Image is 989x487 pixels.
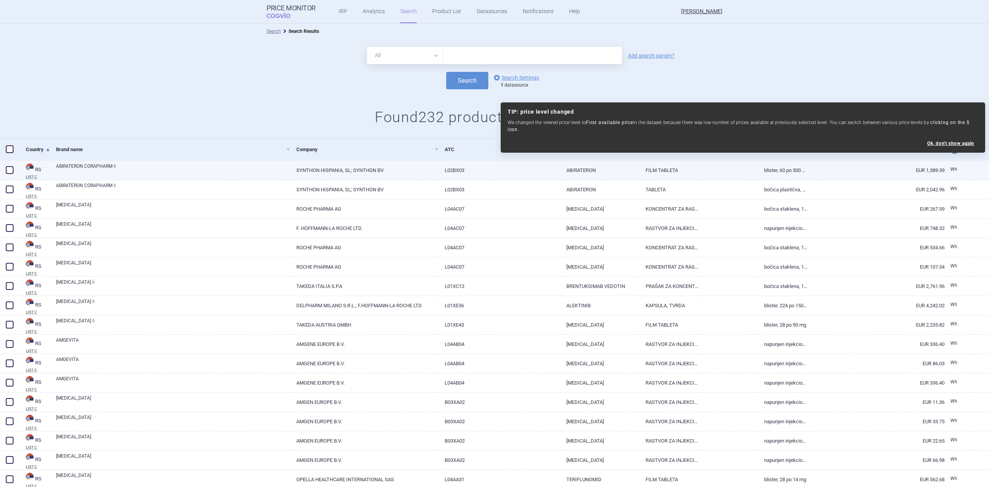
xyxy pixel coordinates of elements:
span: Wholesale price without VAT [950,360,957,365]
a: [MEDICAL_DATA] [56,395,291,409]
a: ATC [445,140,561,159]
a: [MEDICAL_DATA] [561,354,640,373]
a: bočica staklena, 1 po 10 ml (200 mg/10 ml) [758,199,808,218]
a: SYNTHON HISPANIA, SL; SYNTHON BV [291,180,439,199]
a: [MEDICAL_DATA] [561,451,640,470]
a: [MEDICAL_DATA] ◊ [56,279,291,293]
strong: First available price [586,120,633,125]
a: EUR 33.75 [808,412,945,431]
a: L04AC07 [439,219,561,238]
li: Search [267,27,281,35]
span: Wholesale price without VAT [950,341,957,346]
a: L04AC07 [439,238,561,257]
a: napunjen injekcioni špric 1 po 0,3 ml (30 mcg/0,3 ml) [758,412,808,431]
a: AMGEVITA [56,337,291,351]
a: [MEDICAL_DATA] [561,431,640,450]
a: [MEDICAL_DATA] [56,221,291,235]
a: blister, 28 po 90 mg [758,315,808,334]
a: PRAŠAK ZA KONCENTRAT ZA RASTVOR ZA INFUZIJU [640,277,699,296]
img: Serbia [26,473,34,480]
a: Country [26,140,50,159]
abbr: LIST C — List of drugs with special release profile published by National Health Insurance Fund, ... [26,446,50,450]
abbr: LIST C — List of drugs with special release profile published by National Health Insurance Fund, ... [26,175,50,179]
a: ABIRATERON CORAPHARM ◊ [56,182,291,196]
a: Brand name [56,140,291,159]
a: RSRSLIST C [20,317,50,334]
a: [MEDICAL_DATA] [56,414,291,428]
a: EUR 22.65 [808,431,945,450]
a: TAKEDA ITALIA S.P.A [291,277,439,296]
a: bočica staklena, 1 po 20 ml (400 mg/20 ml) [758,238,808,257]
p: We changed the viewed price level to in the dataset because there was low number of prices availa... [508,119,978,133]
abbr: LIST C — List of drugs with special release profile published by National Health Insurance Fund, ... [26,214,50,218]
a: napunjen injekcioni pen, 2 po 0,8 ml (40 mg/0,8 ml) [758,373,808,392]
a: Wh [945,415,973,427]
a: B03XA02 [439,451,561,470]
span: Wholesale price without VAT [950,418,957,423]
a: L04AB04 [439,335,561,354]
a: [MEDICAL_DATA] [561,393,640,412]
a: RSRSLIST C [20,163,50,179]
a: EUR 748.32 [808,219,945,238]
a: ALEKTINIB [561,296,640,315]
a: blister, 60 po 500 mg [758,161,808,180]
button: Ok, don't show again [927,141,974,146]
span: Wholesale price without VAT [950,302,957,307]
a: [MEDICAL_DATA] [561,373,640,392]
strong: Search Results [289,29,319,34]
a: L04AC07 [439,199,561,218]
img: Serbia [26,415,34,422]
a: AMGEN EUROPE B.V. [291,412,439,431]
a: Wh [945,183,973,195]
a: napunjen injekcioni špric 1 po 0,3 ml (60 mcg/0,3 ml) [758,451,808,470]
a: RSRSLIST C [20,221,50,237]
a: EUR 2,235.82 [808,315,945,334]
a: Wh [945,396,973,407]
a: KAPSULA, TVRDA [640,296,699,315]
a: Search Settings [492,73,539,82]
span: Wholesale price without VAT [950,186,957,191]
a: [MEDICAL_DATA] [56,433,291,447]
a: AMGEN EUROPE B.V. [291,431,439,450]
span: Wholesale price without VAT [950,225,957,230]
a: bočica staklena, 1 po 50mg [758,277,808,296]
img: Serbia [26,337,34,345]
img: Serbia [26,395,34,403]
a: EUR 1,389.39 [808,161,945,180]
a: napunjen injekcioni špric, 4 po 0,9ml (162mg/0,9ml) [758,219,808,238]
abbr: LIST C — List of drugs with special release profile published by National Health Insurance Fund, ... [26,349,50,353]
abbr: LIST C — List of drugs with special release profile published by National Health Insurance Fund, ... [26,310,50,314]
a: Company [296,140,439,159]
a: [MEDICAL_DATA] [561,257,640,276]
a: Wh [945,241,973,253]
a: RSRSLIST C [20,337,50,353]
a: L04AC07 [439,257,561,276]
a: Wh [945,203,973,214]
a: Search [267,29,281,34]
span: Wholesale price without VAT [950,456,957,462]
div: datasource [501,82,543,89]
a: RSRSLIST C [20,395,50,411]
a: EUR 336.40 [808,335,945,354]
img: Serbia [26,241,34,249]
span: Wholesale price without VAT [950,379,957,385]
a: [MEDICAL_DATA] [561,315,640,334]
a: [MEDICAL_DATA] [561,219,640,238]
a: RSRSLIST C [20,356,50,372]
a: blister, 224 po 150 mg [758,296,808,315]
a: L01XE43 [439,315,561,334]
a: [MEDICAL_DATA] ◊ [56,298,291,312]
a: napunjen injekcioni špric, 2 po 0,8 ml (40 mg/0,8 ml) [758,335,808,354]
abbr: LIST C — List of drugs with special release profile published by National Health Insurance Fund, ... [26,194,50,198]
a: KONCENTRAT ZA RASTVOR ZA INFUZIJU [640,257,699,276]
a: RSRSLIST C [20,259,50,276]
span: Wholesale price without VAT [950,437,957,443]
a: RASTVOR ZA INJEKCIJU U NAPUNJENOM INJEKCIONOM ŠPRICU [640,431,699,450]
a: [MEDICAL_DATA] [561,335,640,354]
a: L02BX03 [439,180,561,199]
a: bočica plastična, 120 po 250 mg [758,180,808,199]
a: EUR 267.59 [808,199,945,218]
a: RASTVOR ZA INJEKCIJU U NAPUNJENOM INJEKCIONOM ŠPRICU [640,393,699,412]
span: Wholesale price without VAT [950,244,957,249]
a: Wh [945,299,973,311]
